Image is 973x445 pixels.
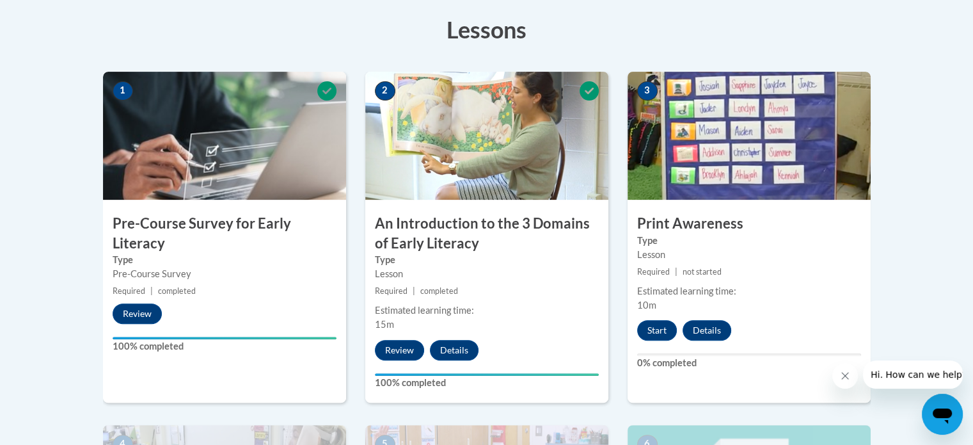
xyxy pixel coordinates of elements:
[375,373,599,376] div: Your progress
[628,72,871,200] img: Course Image
[375,286,407,296] span: Required
[113,286,145,296] span: Required
[637,267,670,277] span: Required
[832,363,858,389] iframe: Close message
[922,394,963,435] iframe: Button to launch messaging window
[675,267,677,277] span: |
[637,248,861,262] div: Lesson
[113,81,133,101] span: 1
[683,267,722,277] span: not started
[375,81,395,101] span: 2
[113,303,162,324] button: Review
[103,214,346,254] h3: Pre-Course Survey for Early Literacy
[413,286,415,296] span: |
[637,234,861,248] label: Type
[375,303,599,318] div: Estimated learning time:
[375,253,599,267] label: Type
[103,13,871,45] h3: Lessons
[113,253,336,267] label: Type
[375,340,424,360] button: Review
[158,286,196,296] span: completed
[375,376,599,390] label: 100% completed
[375,267,599,281] div: Lesson
[637,320,677,341] button: Start
[637,356,861,370] label: 0% completed
[628,214,871,234] h3: Print Awareness
[365,72,608,200] img: Course Image
[113,267,336,281] div: Pre-Course Survey
[113,337,336,339] div: Your progress
[150,286,153,296] span: |
[8,9,104,19] span: Hi. How can we help?
[683,320,731,341] button: Details
[637,81,658,101] span: 3
[420,286,458,296] span: completed
[103,72,346,200] img: Course Image
[375,319,394,330] span: 15m
[430,340,479,360] button: Details
[637,300,656,311] span: 10m
[637,284,861,298] div: Estimated learning time:
[365,214,608,254] h3: An Introduction to the 3 Domains of Early Literacy
[113,339,336,353] label: 100% completed
[863,360,963,389] iframe: Message from company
